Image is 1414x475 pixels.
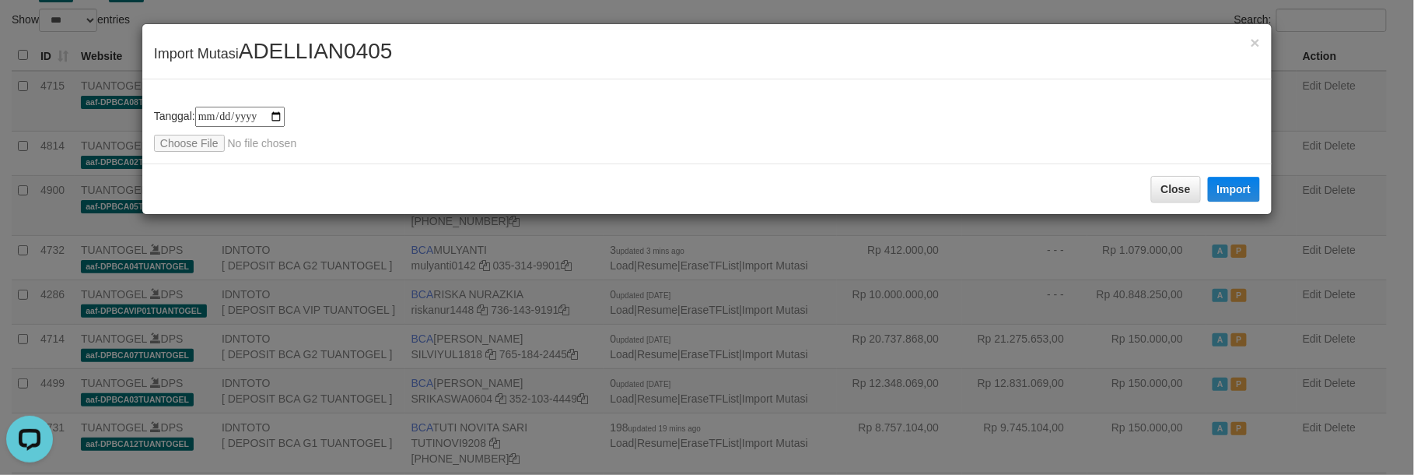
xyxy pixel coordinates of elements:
[154,46,393,62] span: Import Mutasi
[154,107,1260,152] div: Tanggal:
[1251,33,1260,51] span: ×
[239,39,393,63] span: ADELLIAN0405
[6,6,53,53] button: Open LiveChat chat widget
[1251,34,1260,51] button: Close
[1208,177,1261,202] button: Import
[1151,176,1201,202] button: Close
